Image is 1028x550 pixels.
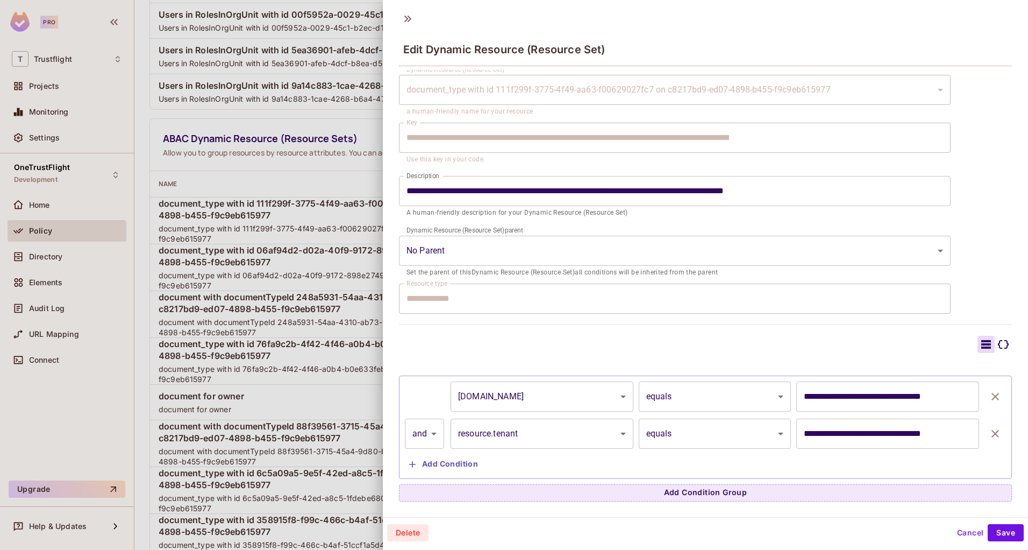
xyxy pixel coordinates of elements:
[451,419,633,449] div: resource.tenant
[405,456,482,473] button: Add Condition
[406,65,505,74] label: Dynamic Resource (Resource Set)
[399,75,951,105] div: Without label
[639,382,791,412] div: equals
[387,524,429,541] button: Delete
[406,279,447,288] label: Resource type
[399,236,951,266] div: Without label
[405,419,444,449] div: and
[406,267,943,278] p: Set the parent of this Dynamic Resource (Resource Set) all conditions will be inherited from the ...
[406,107,943,117] p: a human-friendly name for your resource
[406,171,439,180] label: Description
[988,524,1024,541] button: Save
[406,225,523,235] label: Dynamic Resource (Resource Set) parent
[953,524,988,541] button: Cancel
[451,382,633,412] div: [DOMAIN_NAME]
[406,154,943,165] p: Use this key in your code.
[403,43,605,56] span: Edit Dynamic Resource (Resource Set)
[399,484,1012,502] button: Add Condition Group
[639,419,791,449] div: equals
[406,208,943,218] p: A human-friendly description for your Dynamic Resource (Resource Set)
[406,118,417,127] label: Key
